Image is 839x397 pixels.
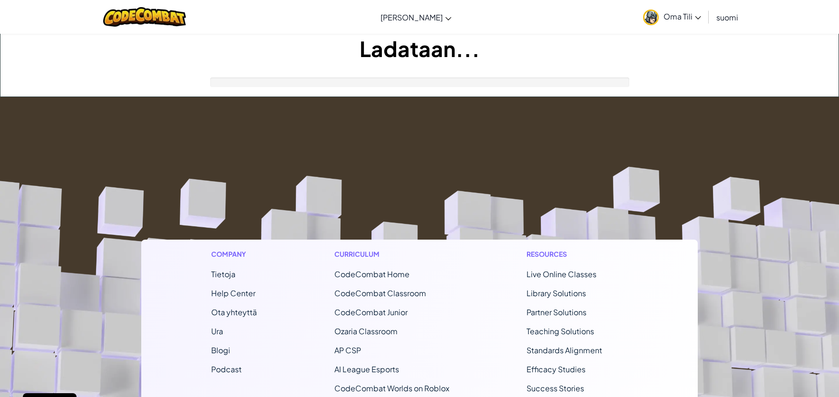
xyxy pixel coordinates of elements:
[716,12,738,22] span: suomi
[211,326,223,336] a: Ura
[0,34,839,63] h1: Ladataan...
[334,288,426,298] a: CodeCombat Classroom
[712,4,743,30] a: suomi
[527,364,585,374] a: Efficacy Studies
[643,10,659,25] img: avatar
[334,326,398,336] a: Ozaria Classroom
[211,288,255,298] a: Help Center
[211,269,235,279] a: Tietoja
[380,12,443,22] span: [PERSON_NAME]
[211,249,257,259] h1: Company
[334,345,361,355] a: AP CSP
[527,288,586,298] a: Library Solutions
[527,307,586,317] a: Partner Solutions
[527,249,628,259] h1: Resources
[334,383,449,393] a: CodeCombat Worlds on Roblox
[211,345,230,355] a: Blogi
[334,364,399,374] a: AI League Esports
[103,7,186,27] img: CodeCombat logo
[334,269,410,279] span: CodeCombat Home
[663,11,701,21] span: Oma Tili
[334,307,408,317] a: CodeCombat Junior
[211,307,257,317] span: Ota yhteyttä
[527,326,594,336] a: Teaching Solutions
[376,4,456,30] a: [PERSON_NAME]
[638,2,706,32] a: Oma Tili
[527,383,584,393] a: Success Stories
[527,269,596,279] a: Live Online Classes
[527,345,602,355] a: Standards Alignment
[334,249,449,259] h1: Curriculum
[211,364,242,374] a: Podcast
